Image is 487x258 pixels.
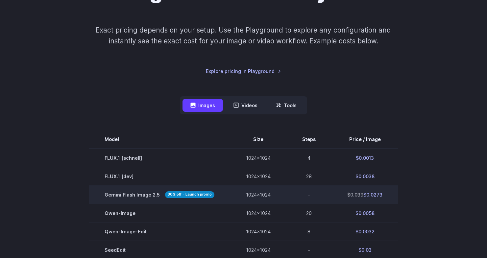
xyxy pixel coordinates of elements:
[286,185,331,204] td: -
[331,167,398,185] td: $0.0038
[89,167,230,185] td: FLUX.1 [dev]
[286,149,331,167] td: 4
[331,185,398,204] td: $0.0273
[331,130,398,149] th: Price / Image
[83,25,403,47] p: Exact pricing depends on your setup. Use the Playground to explore any configuration and instantl...
[105,191,214,199] span: Gemini Flash Image 2.5
[89,222,230,241] td: Qwen-Image-Edit
[230,167,286,185] td: 1024x1024
[230,149,286,167] td: 1024x1024
[331,204,398,222] td: $0.0058
[165,191,214,198] strong: 30% off - Launch promo
[347,192,363,198] s: $0.039
[230,222,286,241] td: 1024x1024
[206,67,281,75] a: Explore pricing in Playground
[226,99,265,112] button: Videos
[286,222,331,241] td: 8
[183,99,223,112] button: Images
[331,222,398,241] td: $0.0032
[89,130,230,149] th: Model
[286,130,331,149] th: Steps
[331,149,398,167] td: $0.0013
[230,130,286,149] th: Size
[286,167,331,185] td: 28
[230,185,286,204] td: 1024x1024
[230,204,286,222] td: 1024x1024
[89,204,230,222] td: Qwen-Image
[286,204,331,222] td: 20
[268,99,304,112] button: Tools
[89,149,230,167] td: FLUX.1 [schnell]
